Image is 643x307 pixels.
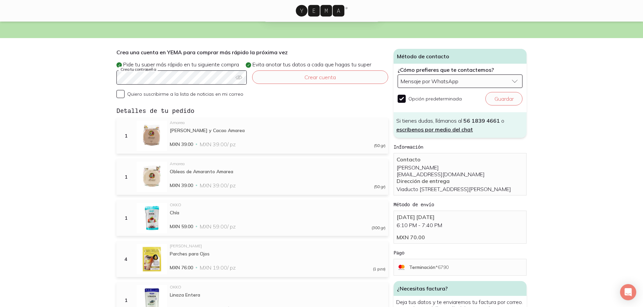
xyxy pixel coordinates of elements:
[170,121,385,125] div: Amarea
[118,121,385,151] a: 1Obleas de Amaranto y Cacao AmareaAmarea[PERSON_NAME] y Cacao AmareaMXN 39.00MXN 39.00/ pz(50 gr)
[200,264,236,271] span: MXN 19.00 / pz
[116,106,388,115] h3: Detalles de tu pedido
[620,284,636,300] div: Open Intercom Messenger
[118,256,134,262] div: 4
[118,67,158,72] label: Crea tu contraseña
[397,222,524,228] p: 6:10 PM - 7:40 PM
[252,70,388,84] button: Crear cuenta
[170,141,193,148] span: MXN 39.00
[118,133,134,139] div: 1
[485,92,523,105] button: Guardar
[397,156,524,163] p: Contacto
[123,61,239,68] span: Pide tu super más rápido en tu siguiente compra
[118,297,134,303] div: 1
[137,162,167,192] img: Obleas de Amaranto Amarea
[394,143,527,150] h5: Información
[397,171,524,178] p: [EMAIL_ADDRESS][DOMAIN_NAME]
[397,178,524,184] p: Dirección de entrega
[397,164,524,171] p: [PERSON_NAME]
[200,141,236,148] span: MXN 39.00 / pz
[170,168,385,175] div: Obleas de Amaranto Amarea
[170,127,385,133] div: [PERSON_NAME] y Cacao Amarea
[396,126,473,133] span: escríbenos por medio del chat
[170,182,193,189] span: MXN 39.00
[463,117,500,124] a: 56 1839 4661
[397,214,524,220] p: [DATE] [DATE]
[118,244,385,274] a: 4Parches para Ojos[PERSON_NAME]Parches para OjosMXN 76.00MXN 19.00/ pz(1 pza)
[252,61,371,68] span: Evita anotar tus datos a cada que hagas tu super
[373,267,385,271] span: (1 pza)
[396,116,524,134] p: Si tienes dudas, llámanos al o
[398,95,406,103] input: Opción predeterminada
[435,264,449,270] span: * 6790
[170,264,193,271] span: MXN 76.00
[170,203,385,207] div: OKKO
[118,174,134,180] div: 1
[118,203,385,233] a: 1ChíaOKKOChíaMXN 59.00MXN 59.00/ pz(300 gr)
[394,249,527,256] h5: Pago
[170,285,385,289] div: OKKO
[170,162,385,166] div: Amarea
[118,162,385,192] a: 1Obleas de Amaranto AmareaAmareaObleas de Amaranto AmareaMXN 39.00MXN 39.00/ pz(50 gr)
[116,90,125,98] input: Quiero suscribirme a la lista de noticias en mi correo
[170,210,385,216] div: Chía
[394,49,527,64] h4: Método de contacto
[118,215,134,221] div: 1
[170,223,193,230] span: MXN 59.00
[116,49,388,56] p: Crea una cuenta en YEMA para comprar más rápido la próxima vez
[394,281,527,296] h4: ¿Necesitas factura?
[137,203,167,233] img: Chía
[127,91,243,97] span: Quiero suscribirme a la lista de noticias en mi correo
[394,201,527,208] h5: Método de envío
[200,223,236,230] span: MXN 59.00 / pz
[372,226,385,230] span: (300 gr)
[401,79,458,84] span: Mensaje por WhatsApp
[409,264,449,270] p: Terminación
[408,96,462,102] span: Opción predeterminada
[137,244,167,274] img: Parches para Ojos
[170,251,385,257] div: Parches para Ojos
[398,74,523,88] button: Mensaje por WhatsApp
[170,292,385,298] div: Linaza Entera
[200,182,236,189] span: MXN 39.00 / pz
[398,66,523,73] label: ¿Cómo prefieres que te contactemos?
[397,234,524,241] p: MXN 70.00
[170,244,385,248] div: [PERSON_NAME]
[374,144,385,148] span: (50 gr)
[137,121,167,151] img: Obleas de Amaranto y Cacao Amarea
[397,186,524,192] p: Viaducto [STREET_ADDRESS][PERSON_NAME]
[374,185,385,189] span: (50 gr)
